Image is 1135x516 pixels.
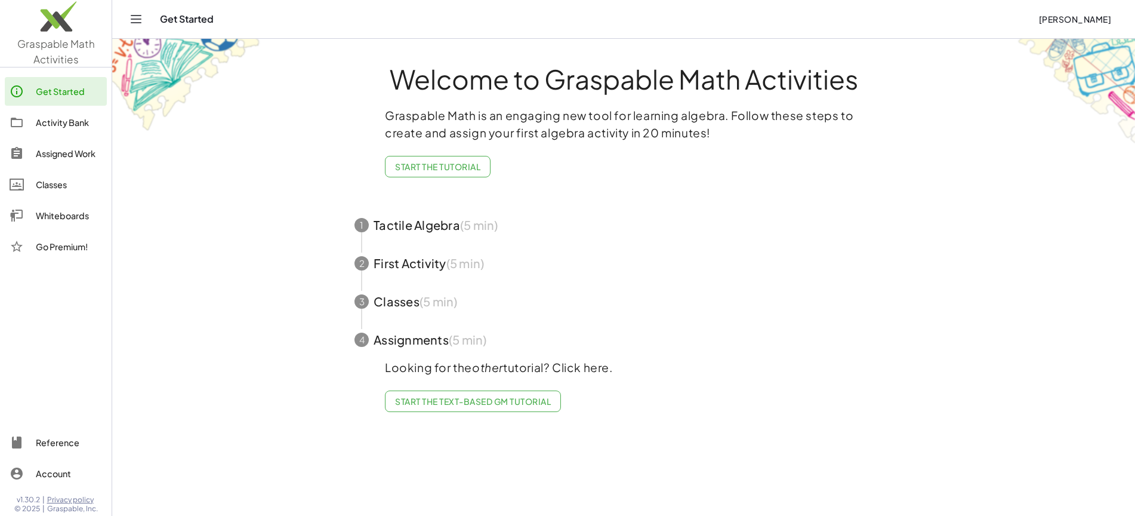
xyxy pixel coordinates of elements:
[340,206,907,244] button: 1Tactile Algebra(5 min)
[36,177,102,192] div: Classes
[472,360,503,374] em: other
[5,428,107,457] a: Reference
[36,239,102,254] div: Go Premium!
[5,201,107,230] a: Whiteboards
[36,466,102,481] div: Account
[385,391,561,412] a: Start the Text-based GM Tutorial
[17,37,95,66] span: Graspable Math Activities
[385,359,862,376] p: Looking for the tutorial? Click here.
[354,294,369,309] div: 3
[36,84,102,99] div: Get Started
[14,504,40,514] span: © 2025
[42,504,45,514] span: |
[385,107,862,142] p: Graspable Math is an engaging new tool for learning algebra. Follow these steps to create and ass...
[36,146,102,161] div: Assigned Work
[47,495,98,505] a: Privacy policy
[385,156,491,177] button: Start the Tutorial
[354,256,369,271] div: 2
[36,435,102,450] div: Reference
[1038,14,1111,24] span: [PERSON_NAME]
[1029,8,1121,30] button: [PERSON_NAME]
[5,77,107,106] a: Get Started
[354,218,369,232] div: 1
[340,321,907,359] button: 4Assignments(5 min)
[47,504,98,514] span: Graspable, Inc.
[36,115,102,130] div: Activity Bank
[5,108,107,137] a: Activity Bank
[5,459,107,488] a: Account
[332,65,915,93] h1: Welcome to Graspable Math Activities
[5,139,107,168] a: Assigned Work
[127,10,146,29] button: Toggle navigation
[340,244,907,282] button: 2First Activity(5 min)
[5,170,107,199] a: Classes
[354,333,369,347] div: 4
[395,161,480,172] span: Start the Tutorial
[17,495,40,505] span: v1.30.2
[395,396,551,407] span: Start the Text-based GM Tutorial
[340,282,907,321] button: 3Classes(5 min)
[42,495,45,505] span: |
[112,38,261,133] img: get-started-bg-ul-Ceg4j33I.png
[36,208,102,223] div: Whiteboards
